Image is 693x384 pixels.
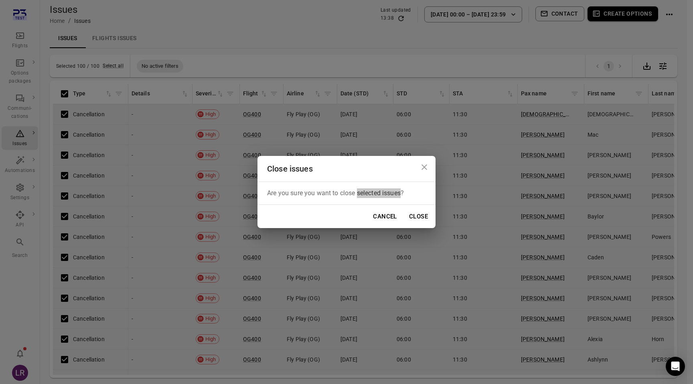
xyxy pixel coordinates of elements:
[405,208,432,225] button: Close
[257,156,436,182] h2: Close issues
[666,357,685,376] div: Open Intercom Messenger
[267,188,426,198] p: Are you sure you want to close selected issues?
[369,208,401,225] button: Cancel
[416,159,432,175] button: Close dialog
